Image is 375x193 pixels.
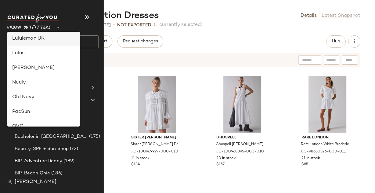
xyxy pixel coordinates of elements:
span: Request changes [123,39,158,44]
span: • [113,21,115,29]
span: Sister [PERSON_NAME] Pea Oversized Collar Ruffle Mini Dress in White, Women's at Urban Outfitters [131,142,182,147]
div: Nuuly [12,79,75,86]
span: (175) [88,133,100,140]
button: Request changes [117,35,163,48]
span: Rare London White Broderie Asymmetric Puff-Sleeve Mini Dress in White, Women's at Urban Outfitters [301,142,353,147]
button: Hub [326,35,346,48]
div: undefined-list [7,32,80,126]
span: 11 in stock [131,156,150,161]
span: [PERSON_NAME] [15,178,56,186]
span: $157 [216,162,225,167]
img: 100968395_010_b [211,76,273,133]
span: 20 in stock [216,156,236,161]
a: Details [301,12,317,20]
span: Rare London [301,135,353,141]
div: QVC [12,123,75,130]
div: PacSun [12,108,75,116]
img: 98650526_011_b [297,76,358,133]
span: (1 currently selected) [154,21,203,29]
span: Hub [332,39,340,44]
span: BIP: Adventure Ready [15,158,62,165]
span: Ghospell [PERSON_NAME] Oversized Drop Waist Bow Detail Midi Dress in White, Women's at Urban Outf... [216,142,268,147]
span: $134 [131,162,140,167]
img: 100969997_010_b [126,76,188,133]
p: Not Exported [117,22,151,28]
span: Urban Outfitters [7,21,51,32]
span: $85 [301,162,308,167]
span: Bachelor in [GEOGRAPHIC_DATA]: LP [15,133,88,140]
div: Lulus [12,50,75,57]
span: Sister [PERSON_NAME] [131,135,183,141]
div: Lululemon UK [12,35,75,42]
span: UO-100968395-000-010 [216,149,264,155]
span: UO-98650526-000-011 [301,149,346,155]
span: (186) [50,170,63,177]
span: Beauty: SPF + Sun Shop [15,145,69,152]
span: 21 in stock [301,156,320,161]
img: cfy_white_logo.C9jOOHJF.svg [7,14,59,23]
span: (72) [69,145,78,152]
img: svg%3e [7,180,12,184]
div: [PERSON_NAME] [12,64,75,72]
span: Ghospell [216,135,268,141]
span: (189) [62,158,75,165]
span: UO-100969997-000-010 [131,149,178,155]
div: Old Navy [12,94,75,101]
span: BIP: Beach Chic [15,170,50,177]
